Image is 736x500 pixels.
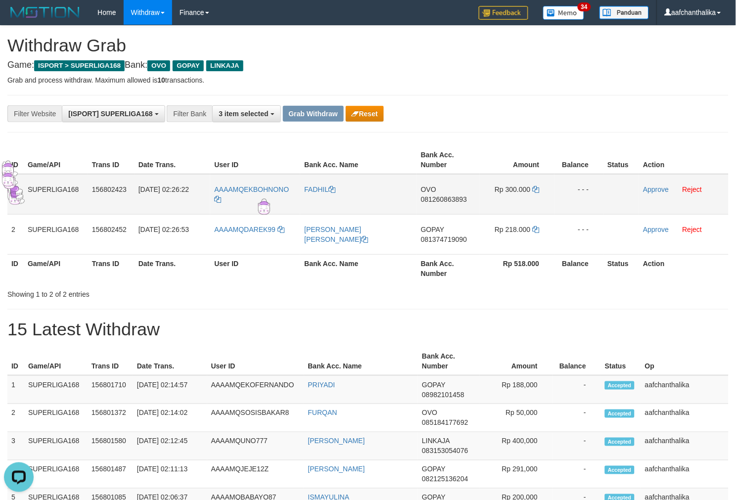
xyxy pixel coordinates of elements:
span: AAAAMQDAREK99 [214,226,276,233]
td: [DATE] 02:14:02 [133,404,207,432]
th: Op [641,347,729,375]
td: 156801710 [88,375,133,404]
td: 156801372 [88,404,133,432]
span: [DATE] 02:26:22 [138,185,189,193]
th: Date Trans. [133,347,207,375]
span: Copy 083153054076 to clipboard [422,447,468,455]
span: [ISPORT] SUPERLIGA168 [68,110,152,118]
th: Bank Acc. Name [304,347,418,375]
div: Showing 1 to 2 of 2 entries [7,285,299,299]
a: FADHIL [304,185,335,193]
th: Bank Acc. Name [300,146,417,174]
td: 3 [7,432,24,460]
span: Copy 08982101458 to clipboard [422,391,464,399]
th: Balance [554,254,604,282]
td: - - - [554,174,604,215]
th: Bank Acc. Number [418,347,480,375]
th: Status [601,347,641,375]
td: aafchanthalika [641,375,729,404]
div: Filter Bank [167,105,212,122]
span: OVO [147,60,170,71]
td: SUPERLIGA168 [24,214,88,254]
span: 3 item selected [219,110,268,118]
td: 156801487 [88,460,133,489]
td: 156801580 [88,432,133,460]
span: LINKAJA [422,437,450,445]
th: Action [639,146,729,174]
img: panduan.png [599,6,649,19]
span: Accepted [605,381,635,390]
span: GOPAY [421,226,444,233]
span: GOPAY [422,381,445,389]
span: OVO [422,409,437,417]
p: Grab and process withdraw. Maximum allowed is transactions. [7,75,729,85]
th: Game/API [24,347,88,375]
th: Balance [552,347,601,375]
a: Reject [683,226,702,233]
th: Status [604,254,640,282]
td: AAAAMQEKOFERNANDO [207,375,304,404]
td: 2 [7,404,24,432]
th: Game/API [24,146,88,174]
td: - [552,432,601,460]
th: Date Trans. [135,254,211,282]
a: FURQAN [308,409,337,417]
th: Game/API [24,254,88,282]
span: 156802452 [92,226,127,233]
th: User ID [210,254,300,282]
td: SUPERLIGA168 [24,404,88,432]
th: User ID [207,347,304,375]
span: Accepted [605,466,635,474]
img: Button%20Memo.svg [543,6,585,20]
button: Open LiveChat chat widget [4,4,34,34]
td: aafchanthalika [641,460,729,489]
h1: 15 Latest Withdraw [7,319,729,339]
span: Copy 081374719090 to clipboard [421,235,467,243]
th: Status [604,146,640,174]
td: - [552,460,601,489]
th: Bank Acc. Number [417,146,480,174]
span: Copy 082125136204 to clipboard [422,475,468,483]
img: MOTION_logo.png [7,5,83,20]
span: [DATE] 02:26:53 [138,226,189,233]
span: LINKAJA [206,60,243,71]
td: Rp 50,000 [480,404,552,432]
th: Bank Acc. Number [417,254,480,282]
span: Rp 218.000 [495,226,530,233]
td: AAAAMQUNO777 [207,432,304,460]
a: AAAAMQEKBOHNONO [214,185,289,203]
td: 2 [7,214,24,254]
td: Rp 291,000 [480,460,552,489]
th: ID [7,347,24,375]
td: [DATE] 02:12:45 [133,432,207,460]
td: SUPERLIGA168 [24,174,88,215]
span: 156802423 [92,185,127,193]
a: AAAAMQDAREK99 [214,226,284,233]
td: SUPERLIGA168 [24,375,88,404]
h1: Withdraw Grab [7,36,729,55]
td: [DATE] 02:11:13 [133,460,207,489]
td: 1 [7,174,24,215]
div: Filter Website [7,105,62,122]
td: AAAAMQJEJE12Z [207,460,304,489]
th: Trans ID [88,254,135,282]
span: Copy 081260863893 to clipboard [421,195,467,203]
th: ID [7,146,24,174]
th: Action [639,254,729,282]
button: Grab Withdraw [283,106,344,122]
h4: Game: Bank: [7,60,729,70]
td: SUPERLIGA168 [24,460,88,489]
span: Rp 300.000 [495,185,530,193]
td: SUPERLIGA168 [24,432,88,460]
td: [DATE] 02:14:57 [133,375,207,404]
th: Trans ID [88,146,135,174]
a: Copy 300000 to clipboard [533,185,540,193]
th: ID [7,254,24,282]
img: Feedback.jpg [479,6,528,20]
a: [PERSON_NAME] [308,465,365,473]
th: User ID [210,146,300,174]
td: AAAAMQSOSISBAKAR8 [207,404,304,432]
a: Approve [643,185,669,193]
a: [PERSON_NAME] [308,437,365,445]
td: Rp 188,000 [480,375,552,404]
